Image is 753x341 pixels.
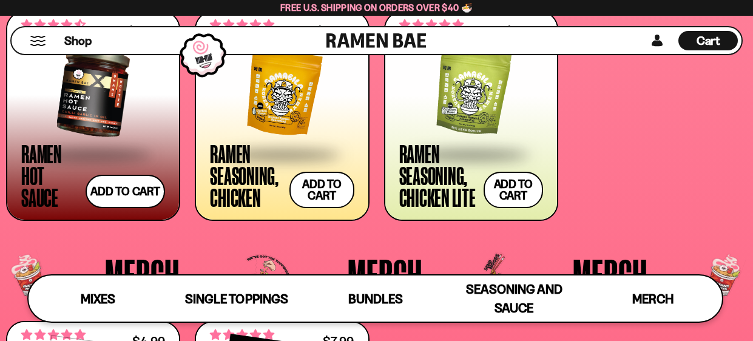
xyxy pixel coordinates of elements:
[445,275,584,322] a: Seasoning and Sauce
[584,275,723,322] a: Merch
[185,291,288,306] span: Single Toppings
[64,33,92,49] span: Shop
[399,143,478,208] div: Ramen Seasoning, Chicken Lite
[384,11,558,221] a: 5.00 stars 34 reviews $14.99 Ramen Seasoning, Chicken Lite Add to cart
[195,11,369,221] a: 4.84 stars 61 reviews $14.99 Ramen Seasoning, Chicken Add to cart
[30,36,46,46] button: Mobile Menu Trigger
[210,143,283,208] div: Ramen Seasoning, Chicken
[573,252,647,297] span: Merch
[280,2,473,13] span: Free U.S. Shipping on Orders over $40 🍜
[289,172,354,208] button: Add to cart
[484,172,543,208] button: Add to cart
[697,33,720,48] span: Cart
[21,143,79,208] div: Ramen Hot Sauce
[632,291,673,306] span: Merch
[105,252,180,297] span: Merch
[348,252,422,297] span: Merch
[348,291,403,306] span: Bundles
[466,282,562,316] span: Seasoning and Sauce
[167,275,306,322] a: Single Toppings
[29,275,167,322] a: Mixes
[6,11,180,221] a: 4.71 stars 52 reviews $13.99 Ramen Hot Sauce Add to cart
[64,31,92,50] a: Shop
[678,27,738,54] div: Cart
[86,175,166,208] button: Add to cart
[306,275,445,322] a: Bundles
[81,291,115,306] span: Mixes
